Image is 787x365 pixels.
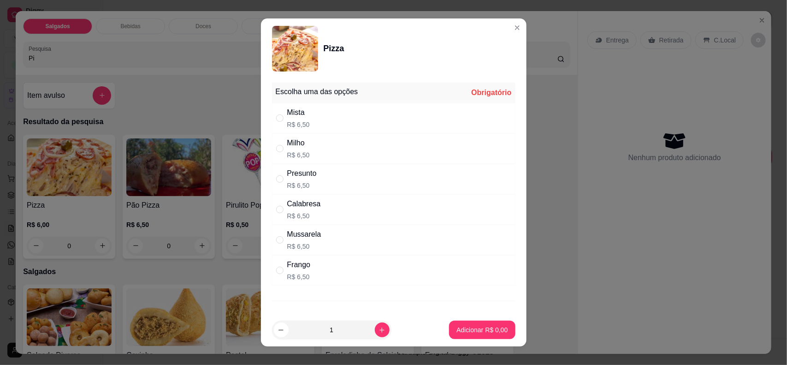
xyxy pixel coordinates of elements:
[287,120,310,129] p: R$ 6,50
[287,138,310,149] div: Milho
[287,272,311,281] p: R$ 6,50
[510,20,525,35] button: Close
[287,229,321,240] div: Mussarela
[375,323,390,337] button: increase-product-quantity
[471,87,511,98] div: Obrigatório
[287,198,321,209] div: Calabresa
[449,321,515,339] button: Adicionar R$ 0,00
[287,242,321,251] p: R$ 6,50
[324,42,344,55] div: Pizza
[287,168,317,179] div: Presunto
[456,325,508,335] p: Adicionar R$ 0,00
[272,26,318,72] img: product-image
[287,150,310,160] p: R$ 6,50
[287,211,321,221] p: R$ 6,50
[274,323,289,337] button: decrease-product-quantity
[287,181,317,190] p: R$ 6,50
[276,86,358,97] div: Escolha uma das opções
[287,259,311,270] div: Frango
[287,107,310,118] div: Mista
